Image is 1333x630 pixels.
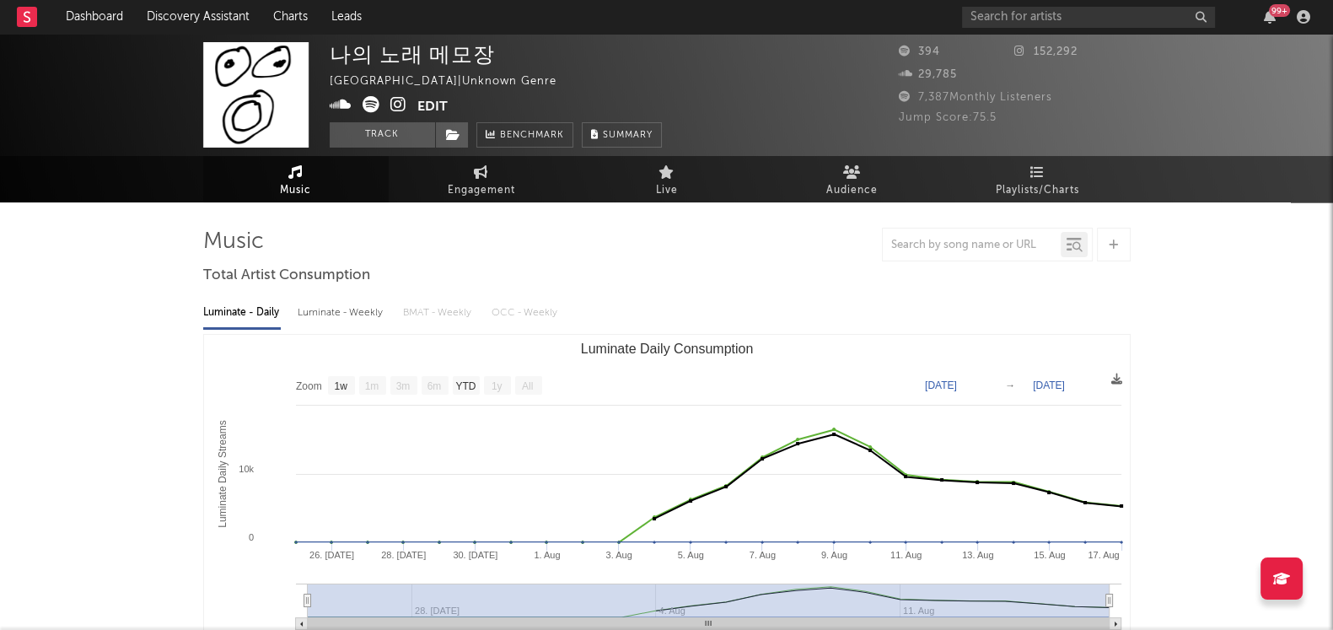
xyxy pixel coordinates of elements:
span: Benchmark [500,126,564,146]
div: [GEOGRAPHIC_DATA] | Unknown Genre [330,72,576,92]
div: Luminate - Daily [203,299,281,327]
input: Search by song name or URL [883,239,1061,252]
a: Playlists/Charts [945,156,1131,202]
text: Luminate Daily Consumption [580,342,753,356]
text: 5. Aug [677,550,703,560]
div: 나의 노래 메모장 [330,42,495,67]
a: Audience [760,156,945,202]
text: 3. Aug [605,550,632,560]
text: 1y [491,380,502,392]
button: Summary [582,122,662,148]
text: 7. Aug [749,550,775,560]
text: YTD [455,380,476,392]
text: 1w [334,380,347,392]
text: [DATE] [1033,380,1065,391]
text: [DATE] [925,380,957,391]
span: Summary [603,131,653,140]
a: Benchmark [476,122,573,148]
text: 1. Aug [534,550,560,560]
div: 99 + [1269,4,1290,17]
text: 28. [DATE] [381,550,426,560]
span: Live [656,180,678,201]
text: 3m [395,380,410,392]
button: 99+ [1264,10,1276,24]
a: Engagement [389,156,574,202]
text: 9. Aug [820,550,847,560]
input: Search for artists [962,7,1215,28]
text: 26. [DATE] [309,550,354,560]
text: 6m [427,380,441,392]
text: 0 [248,532,253,542]
text: 10k [239,464,254,474]
text: All [521,380,532,392]
span: Audience [826,180,878,201]
text: Zoom [296,380,322,392]
text: 30. [DATE] [453,550,497,560]
text: 1m [364,380,379,392]
span: Engagement [448,180,515,201]
span: Playlists/Charts [996,180,1079,201]
span: 7,387 Monthly Listeners [899,92,1052,103]
span: 29,785 [899,69,957,80]
span: Music [280,180,311,201]
span: 152,292 [1014,46,1078,57]
text: 13. Aug [962,550,993,560]
text: Luminate Daily Streams [217,420,228,527]
span: Jump Score: 75.5 [899,112,997,123]
div: Luminate - Weekly [298,299,386,327]
a: Live [574,156,760,202]
text: 11. Aug [890,550,921,560]
span: Total Artist Consumption [203,266,370,286]
a: Music [203,156,389,202]
text: 17. Aug [1088,550,1119,560]
text: → [1005,380,1015,391]
span: 394 [899,46,940,57]
button: Edit [417,96,448,117]
text: 15. Aug [1034,550,1065,560]
button: Track [330,122,435,148]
